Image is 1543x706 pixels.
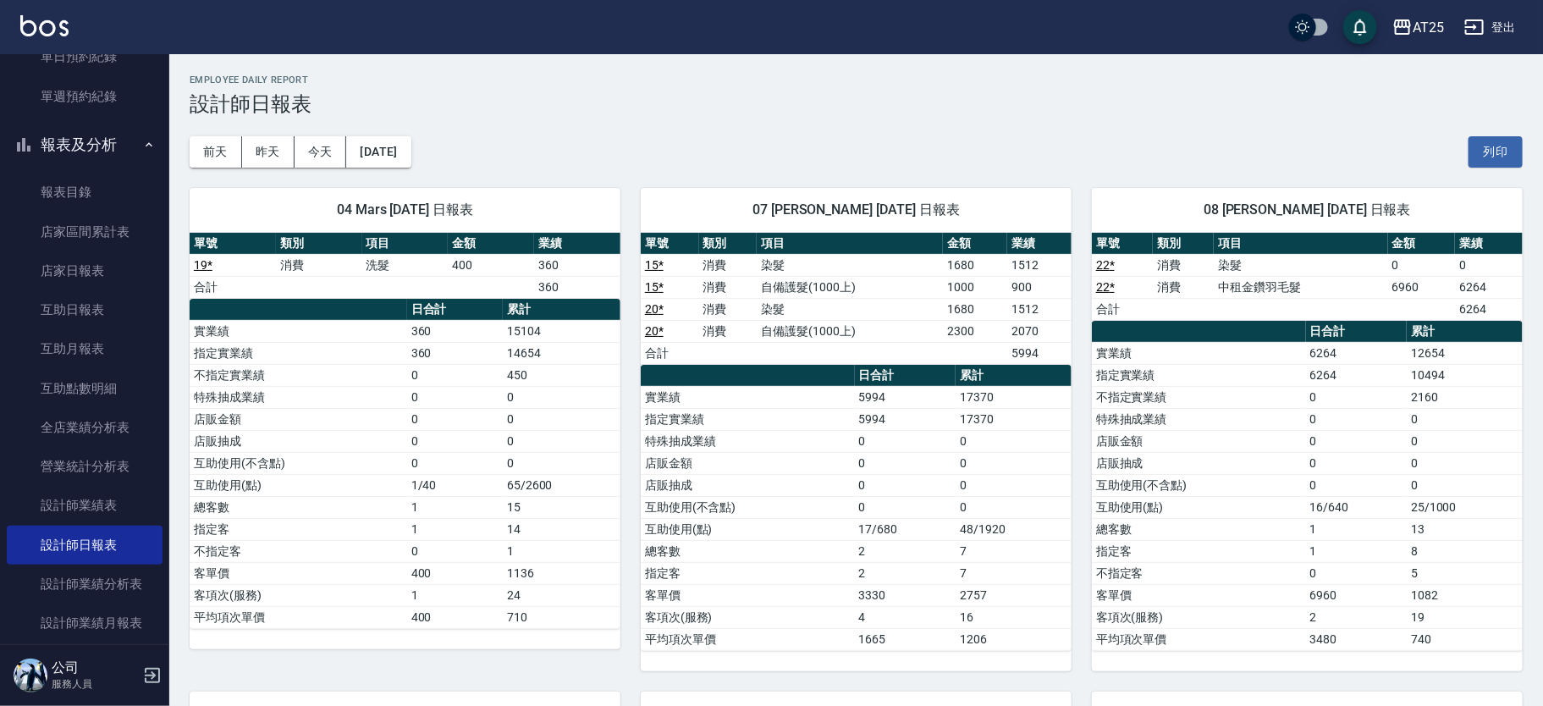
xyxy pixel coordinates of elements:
[1306,584,1408,606] td: 6960
[1407,606,1523,628] td: 19
[855,584,956,606] td: 3330
[1407,584,1523,606] td: 1082
[190,518,407,540] td: 指定客
[956,518,1072,540] td: 48/1920
[956,452,1072,474] td: 0
[7,565,163,604] a: 設計師業績分析表
[641,430,855,452] td: 特殊抽成業績
[362,254,449,276] td: 洗髮
[362,233,449,255] th: 項目
[276,254,362,276] td: 消費
[190,92,1523,116] h3: 設計師日報表
[1306,342,1408,364] td: 6264
[1092,408,1306,430] td: 特殊抽成業績
[1092,321,1523,651] table: a dense table
[641,342,699,364] td: 合計
[1007,276,1072,298] td: 900
[1092,342,1306,364] td: 實業績
[943,254,1007,276] td: 1680
[407,430,503,452] td: 0
[7,212,163,251] a: 店家區間累計表
[855,518,956,540] td: 17/680
[1306,452,1408,474] td: 0
[190,452,407,474] td: 互助使用(不含點)
[1306,321,1408,343] th: 日合計
[534,233,620,255] th: 業績
[641,408,855,430] td: 指定實業績
[7,173,163,212] a: 報表目錄
[407,320,503,342] td: 360
[407,474,503,496] td: 1/40
[503,496,620,518] td: 15
[7,77,163,116] a: 單週預約紀錄
[190,299,620,629] table: a dense table
[956,408,1072,430] td: 17370
[7,447,163,486] a: 營業統計分析表
[956,562,1072,584] td: 7
[641,518,855,540] td: 互助使用(點)
[956,430,1072,452] td: 0
[855,606,956,628] td: 4
[407,386,503,408] td: 0
[503,364,620,386] td: 450
[503,430,620,452] td: 0
[1007,342,1072,364] td: 5994
[943,298,1007,320] td: 1680
[407,299,503,321] th: 日合計
[1407,408,1523,430] td: 0
[1092,606,1306,628] td: 客項次(服務)
[956,474,1072,496] td: 0
[190,233,276,255] th: 單號
[407,452,503,474] td: 0
[1407,342,1523,364] td: 12654
[757,320,943,342] td: 自備護髮(1000上)
[190,342,407,364] td: 指定實業績
[1386,10,1451,45] button: AT25
[1455,298,1523,320] td: 6264
[956,365,1072,387] th: 累計
[503,386,620,408] td: 0
[190,408,407,430] td: 店販金額
[641,386,855,408] td: 實業績
[641,233,699,255] th: 單號
[1092,364,1306,386] td: 指定實業績
[757,254,943,276] td: 染髮
[7,329,163,368] a: 互助月報表
[1407,474,1523,496] td: 0
[855,628,956,650] td: 1665
[407,342,503,364] td: 360
[52,676,138,692] p: 服務人員
[7,643,163,681] a: 設計師排行榜
[757,298,943,320] td: 染髮
[1092,430,1306,452] td: 店販金額
[190,430,407,452] td: 店販抽成
[407,606,503,628] td: 400
[855,365,956,387] th: 日合計
[1112,201,1502,218] span: 08 [PERSON_NAME] [DATE] 日報表
[190,233,620,299] table: a dense table
[1407,321,1523,343] th: 累計
[7,37,163,76] a: 單日預約紀錄
[1092,540,1306,562] td: 指定客
[1092,584,1306,606] td: 客單價
[641,584,855,606] td: 客單價
[1007,320,1072,342] td: 2070
[956,628,1072,650] td: 1206
[1455,276,1523,298] td: 6264
[1407,452,1523,474] td: 0
[295,136,347,168] button: 今天
[190,136,242,168] button: 前天
[1306,540,1408,562] td: 1
[641,233,1072,365] table: a dense table
[757,276,943,298] td: 自備護髮(1000上)
[190,276,276,298] td: 合計
[503,452,620,474] td: 0
[190,474,407,496] td: 互助使用(點)
[52,659,138,676] h5: 公司
[7,251,163,290] a: 店家日報表
[1388,233,1456,255] th: 金額
[855,386,956,408] td: 5994
[190,496,407,518] td: 總客數
[956,386,1072,408] td: 17370
[1388,276,1456,298] td: 6960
